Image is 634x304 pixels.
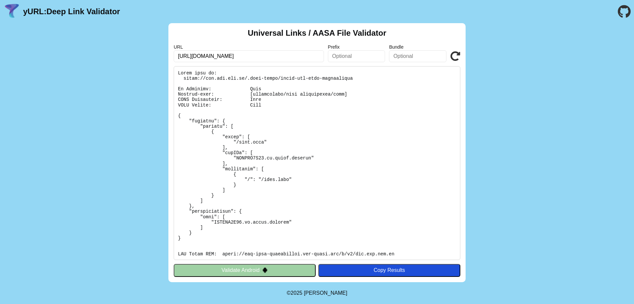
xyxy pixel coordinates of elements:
[262,267,268,273] img: droidIcon.svg
[389,50,446,62] input: Optional
[174,44,324,50] label: URL
[328,50,385,62] input: Optional
[304,290,347,296] a: Michael Ibragimchayev's Personal Site
[3,3,20,20] img: yURL Logo
[174,50,324,62] input: Required
[328,44,385,50] label: Prefix
[174,66,460,260] pre: Lorem ipsu do: sitam://con.adi.eli.se/.doei-tempo/incid-utl-etdo-magnaaliqua En Adminimv: Quis No...
[248,28,386,38] h2: Universal Links / AASA File Validator
[23,7,120,16] a: yURL:Deep Link Validator
[291,290,302,296] span: 2025
[389,44,446,50] label: Bundle
[322,267,457,273] div: Copy Results
[174,264,316,277] button: Validate Android
[287,282,347,304] footer: ©
[318,264,460,277] button: Copy Results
